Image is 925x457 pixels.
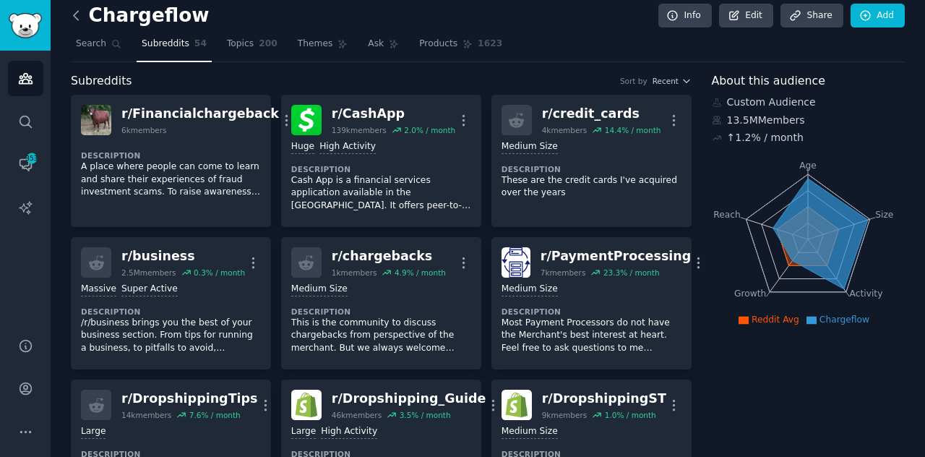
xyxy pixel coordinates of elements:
div: 14.4 % / month [605,125,661,135]
span: Search [76,38,106,51]
a: Themes [293,33,353,62]
span: Topics [227,38,254,51]
span: About this audience [712,72,825,90]
a: Products1623 [414,33,507,62]
div: r/ Financialchargeback [121,105,279,123]
span: Reddit Avg [752,315,799,325]
div: 2.0 % / month [404,125,455,135]
div: r/ Dropshipping_Guide [332,390,486,408]
div: Medium Size [502,425,558,439]
tspan: Reach [713,209,741,219]
div: 1k members [332,268,377,278]
dt: Description [81,307,261,317]
div: 7.6 % / month [189,410,241,420]
tspan: Growth [734,289,766,299]
div: Super Active [121,283,178,296]
p: Most Payment Processors do not have the Merchant's best interest at heart. Feel free to ask quest... [502,317,681,355]
p: /r/business brings you the best of your business section. From tips for running a business, to pi... [81,317,261,355]
div: r/ CashApp [332,105,455,123]
div: 46k members [332,410,382,420]
a: Share [780,4,843,28]
h2: Chargeflow [71,4,209,27]
img: PaymentProcessing [502,247,530,278]
div: r/ DropshippingST [542,390,666,408]
a: CashAppr/CashApp139kmembers2.0% / monthHugeHigh ActivityDescriptionCash App is a financial servic... [281,95,481,227]
dt: Description [502,307,681,317]
span: Ask [368,38,384,51]
div: ↑ 1.2 % / month [727,130,804,145]
a: PaymentProcessingr/PaymentProcessing7kmembers23.3% / monthMedium SizeDescriptionMost Payment Proc... [491,237,692,370]
p: A place where people can come to learn and share their experiences of fraud investment scams. To ... [81,161,261,199]
p: This is the community to discuss chargebacks from perspective of the merchant. But we always welc... [291,317,471,355]
div: 14k members [121,410,171,420]
div: 9k members [542,410,588,420]
div: Large [81,425,106,439]
dt: Description [291,164,471,174]
button: Recent [653,76,692,86]
dt: Description [291,307,471,317]
div: 4.9 % / month [395,268,446,278]
a: 353 [8,147,43,182]
img: CashApp [291,105,322,135]
div: r/ DropshippingTips [121,390,258,408]
tspan: Age [799,161,817,171]
p: These are the credit cards I've acquired over the years [502,174,681,200]
span: Themes [298,38,333,51]
div: High Activity [321,425,377,439]
img: Financialchargeback [81,105,111,135]
div: Medium Size [502,283,558,296]
div: Massive [81,283,116,296]
div: 7k members [541,268,586,278]
div: Medium Size [291,283,348,296]
tspan: Activity [849,289,882,299]
a: Info [658,4,712,28]
span: Products [419,38,457,51]
a: r/business2.5Mmembers0.3% / monthMassiveSuper ActiveDescription/r/business brings you the best of... [71,237,271,370]
a: r/chargebacks1kmembers4.9% / monthMedium SizeDescriptionThis is the community to discuss chargeba... [281,237,481,370]
div: Medium Size [502,140,558,154]
tspan: Size [875,209,893,219]
div: 23.3 % / month [603,268,660,278]
span: Subreddits [71,72,132,90]
p: Cash App is a financial services application available in the [GEOGRAPHIC_DATA]. It offers peer-t... [291,174,471,213]
dt: Description [502,164,681,174]
div: 6k members [121,125,167,135]
div: Large [291,425,316,439]
dt: Description [81,150,261,161]
img: Dropshipping_Guide [291,390,322,420]
div: r/ credit_cards [542,105,661,123]
div: 1.0 % / month [605,410,656,420]
span: Recent [653,76,679,86]
a: Topics200 [222,33,283,62]
a: Search [71,33,126,62]
span: Subreddits [142,38,189,51]
span: 54 [194,38,207,51]
a: Edit [719,4,773,28]
img: GummySearch logo [9,13,42,38]
a: r/credit_cards4kmembers14.4% / monthMedium SizeDescriptionThese are the credit cards I've acquire... [491,95,692,227]
div: r/ PaymentProcessing [541,247,692,265]
div: High Activity [319,140,376,154]
span: 200 [259,38,277,51]
div: r/ chargebacks [332,247,446,265]
div: r/ business [121,247,245,265]
img: DropshippingST [502,390,532,420]
div: Custom Audience [712,95,905,110]
div: 3.5 % / month [400,410,451,420]
div: 13.5M Members [712,113,905,128]
span: Chargeflow [819,315,869,325]
span: 1623 [478,38,502,51]
div: 139k members [332,125,387,135]
a: Subreddits54 [137,33,212,62]
div: 2.5M members [121,268,176,278]
a: Financialchargebackr/Financialchargeback6kmembersDescriptionA place where people can come to lear... [71,95,271,227]
div: 0.3 % / month [194,268,245,278]
span: 353 [25,153,38,163]
a: Ask [363,33,404,62]
div: 4k members [542,125,588,135]
a: Add [851,4,905,28]
div: Huge [291,140,314,154]
div: Sort by [620,76,647,86]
